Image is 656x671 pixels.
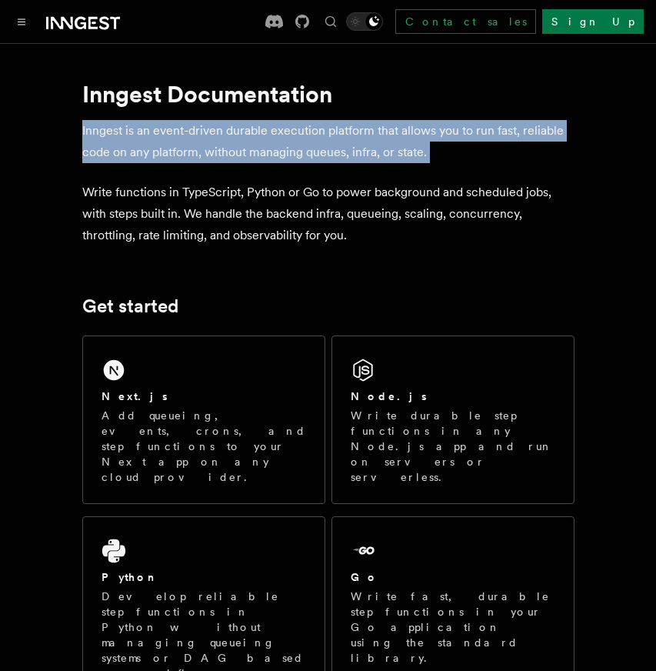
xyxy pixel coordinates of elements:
p: Inngest is an event-driven durable execution platform that allows you to run fast, reliable code ... [82,120,574,163]
a: Contact sales [395,9,536,34]
a: Next.jsAdd queueing, events, crons, and step functions to your Next app on any cloud provider. [82,335,325,504]
p: Add queueing, events, crons, and step functions to your Next app on any cloud provider. [102,408,306,485]
a: Node.jsWrite durable step functions in any Node.js app and run on servers or serverless. [331,335,574,504]
p: Write functions in TypeScript, Python or Go to power background and scheduled jobs, with steps bu... [82,182,574,246]
p: Write durable step functions in any Node.js app and run on servers or serverless. [351,408,555,485]
h2: Next.js [102,389,168,404]
button: Toggle dark mode [346,12,383,31]
p: Write fast, durable step functions in your Go application using the standard library. [351,589,555,666]
h2: Python [102,569,158,585]
button: Toggle navigation [12,12,31,31]
a: Get started [82,295,178,317]
button: Find something... [321,12,340,31]
h2: Node.js [351,389,427,404]
h2: Go [351,569,378,585]
h1: Inngest Documentation [82,80,574,108]
a: Sign Up [542,9,644,34]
